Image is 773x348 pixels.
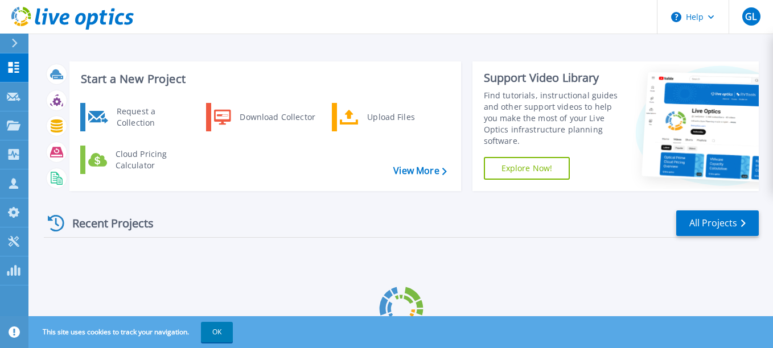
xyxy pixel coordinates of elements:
div: Request a Collection [111,106,194,129]
div: Recent Projects [44,209,169,237]
div: Cloud Pricing Calculator [110,148,194,171]
button: OK [201,322,233,342]
h3: Start a New Project [81,73,446,85]
a: View More [393,165,446,176]
a: Upload Files [332,103,449,131]
div: Upload Files [361,106,446,129]
span: This site uses cookies to track your navigation. [31,322,233,342]
div: Support Video Library [484,71,626,85]
a: All Projects [676,210,759,236]
a: Cloud Pricing Calculator [80,146,197,174]
div: Find tutorials, instructional guides and other support videos to help you make the most of your L... [484,90,626,147]
span: GL [745,12,756,21]
div: Download Collector [234,106,320,129]
a: Download Collector [206,103,323,131]
a: Explore Now! [484,157,570,180]
a: Request a Collection [80,103,197,131]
